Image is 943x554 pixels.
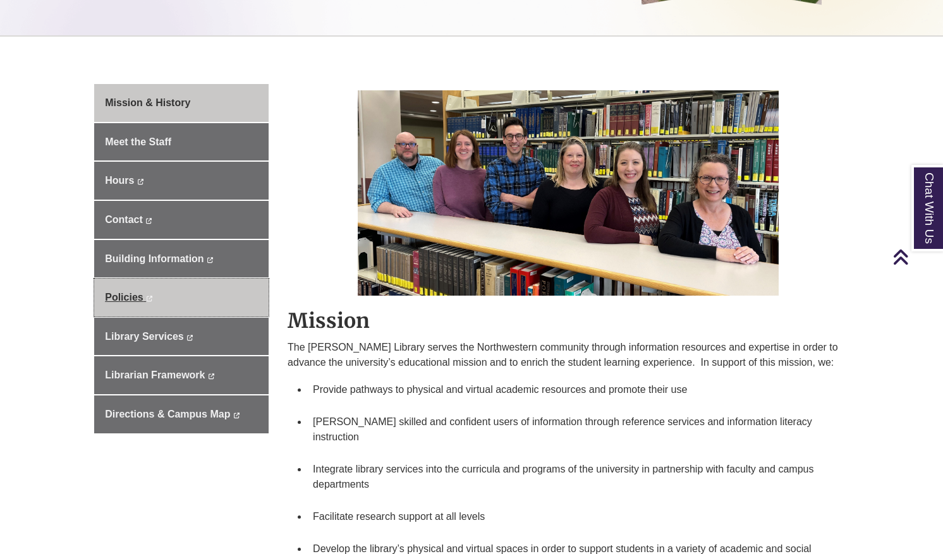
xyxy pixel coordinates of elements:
[288,308,370,334] strong: Mission
[186,335,193,340] i: This link opens in a new window
[105,97,190,108] span: Mission & History
[207,257,214,263] i: This link opens in a new window
[288,340,849,370] p: The [PERSON_NAME] Library serves the Northwestern community through information resources and exp...
[146,296,153,301] i: This link opens in a new window
[105,370,205,380] span: Librarian Framework
[105,214,143,225] span: Contact
[313,414,844,445] p: [PERSON_NAME] skilled and confident users of information through reference services and informati...
[358,84,779,296] img: Berntsen Library Staff Directory
[105,409,230,419] span: Directions & Campus Map
[94,318,269,356] a: Library Services
[105,136,171,147] span: Meet the Staff
[94,240,269,278] a: Building Information
[105,331,184,342] span: Library Services
[94,279,269,316] a: Policies
[94,123,269,161] a: Meet the Staff
[94,84,269,122] a: Mission & History
[105,175,134,186] span: Hours
[145,218,152,224] i: This link opens in a new window
[94,84,269,433] div: Guide Page Menu
[94,356,269,394] a: Librarian Framework
[208,373,215,379] i: This link opens in a new window
[105,292,143,303] span: Policies
[313,382,844,397] p: Provide pathways to physical and virtual academic resources and promote their use
[137,179,144,184] i: This link opens in a new window
[892,248,940,265] a: Back to Top
[313,462,844,492] p: Integrate library services into the curricula and programs of the university in partnership with ...
[94,201,269,239] a: Contact
[313,509,844,524] p: Facilitate research support at all levels
[233,412,240,418] i: This link opens in a new window
[94,395,269,433] a: Directions & Campus Map
[105,253,204,264] span: Building Information
[94,162,269,200] a: Hours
